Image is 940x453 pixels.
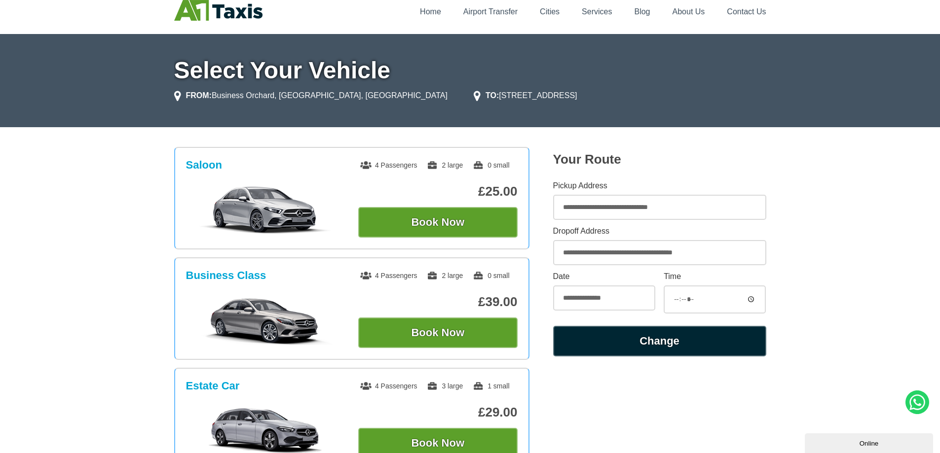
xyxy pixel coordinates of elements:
span: 2 large [427,161,463,169]
label: Time [664,273,766,280]
h2: Your Route [553,152,766,167]
img: Saloon [191,185,339,235]
span: 4 Passengers [360,272,417,279]
li: Business Orchard, [GEOGRAPHIC_DATA], [GEOGRAPHIC_DATA] [174,90,448,102]
span: 2 large [427,272,463,279]
p: £39.00 [358,294,518,310]
a: Cities [540,7,560,16]
label: Pickup Address [553,182,766,190]
li: [STREET_ADDRESS] [474,90,577,102]
span: 0 small [473,161,509,169]
span: 0 small [473,272,509,279]
p: £25.00 [358,184,518,199]
span: 1 small [473,382,509,390]
span: 4 Passengers [360,382,417,390]
a: Blog [634,7,650,16]
h3: Saloon [186,159,222,172]
h1: Select Your Vehicle [174,59,766,82]
h3: Business Class [186,269,266,282]
strong: FROM: [186,91,212,100]
strong: TO: [486,91,499,100]
span: 4 Passengers [360,161,417,169]
a: Airport Transfer [463,7,518,16]
a: Contact Us [727,7,766,16]
button: Book Now [358,207,518,238]
span: 3 large [427,382,463,390]
iframe: chat widget [805,431,935,453]
a: Services [582,7,612,16]
button: Book Now [358,317,518,348]
label: Date [553,273,655,280]
button: Change [553,326,766,356]
p: £29.00 [358,405,518,420]
a: About Us [673,7,705,16]
h3: Estate Car [186,380,240,392]
label: Dropoff Address [553,227,766,235]
a: Home [420,7,441,16]
img: Business Class [191,296,339,345]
